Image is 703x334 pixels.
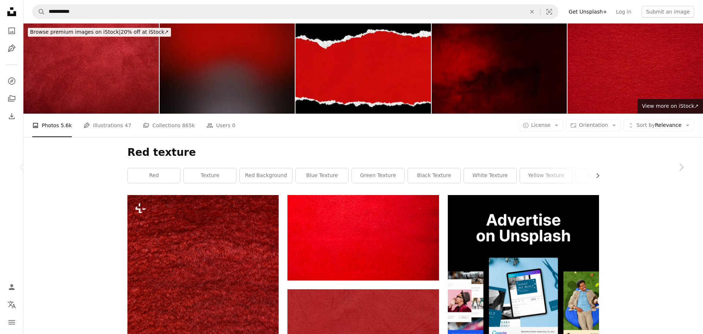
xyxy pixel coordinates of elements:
[4,280,19,294] a: Log in / Sign up
[296,168,348,183] a: blue texture
[531,122,551,128] span: License
[207,114,235,137] a: Users 0
[659,132,703,202] a: Next
[540,5,558,19] button: Visual search
[23,23,159,114] img: Leather background
[579,122,608,128] span: Orientation
[576,168,628,183] a: background
[4,74,19,88] a: Explore
[520,168,572,183] a: yellow texture
[568,23,703,114] img: Red matt felt texture. Surface of snooker, poker, casino.
[464,168,516,183] a: white texture
[518,120,563,131] button: License
[160,23,295,114] img: Blurred abstract dark red black noise texture grainy gradient matte frosted glass effect backgrou...
[641,6,694,18] button: Submit an image
[4,297,19,312] button: Language
[611,6,636,18] a: Log in
[636,122,655,128] span: Sort by
[432,23,567,114] img: Red grunge background
[591,168,599,183] button: scroll list to the right
[4,91,19,106] a: Collections
[352,168,404,183] a: green texture
[232,121,235,129] span: 0
[4,109,19,124] a: Download History
[30,29,169,35] span: 20% off at iStock ↗
[127,293,279,300] a: a close up of a red area rug
[240,168,292,183] a: red background
[408,168,460,183] a: black texture
[524,5,540,19] button: Clear
[564,6,611,18] a: Get Unsplash+
[4,23,19,38] a: Photos
[636,122,681,129] span: Relevance
[4,315,19,330] button: Menu
[624,120,694,131] button: Sort byRelevance
[127,146,599,159] h1: Red texture
[23,23,175,41] a: Browse premium images on iStock|20% off at iStock↗
[184,168,236,183] a: texture
[33,5,45,19] button: Search Unsplash
[287,195,439,280] img: a red carpet with a black cat laying on top of it
[295,23,431,114] img: Cut or torn red paper textured background
[182,121,195,129] span: 865k
[642,103,699,109] span: View more on iStock ↗
[287,234,439,241] a: a red carpet with a black cat laying on top of it
[30,29,120,35] span: Browse premium images on iStock |
[143,114,195,137] a: Collections 865k
[566,120,621,131] button: Orientation
[32,4,558,19] form: Find visuals sitewide
[4,41,19,56] a: Illustrations
[83,114,131,137] a: Illustrations 47
[128,168,180,183] a: red
[125,121,131,129] span: 47
[637,99,703,114] a: View more on iStock↗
